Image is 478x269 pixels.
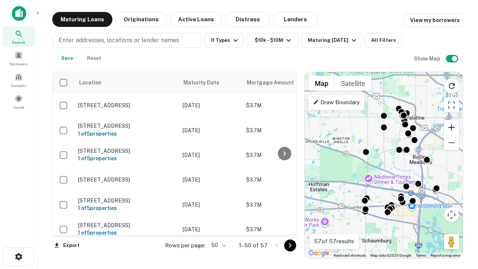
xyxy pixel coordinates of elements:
span: Contacts [11,83,26,89]
p: $3.7M [246,201,321,209]
h6: 1 of 5 properties [78,154,175,163]
span: Location [79,78,102,87]
img: Google [307,248,331,258]
a: Open this area in Google Maps (opens a new window) [307,248,331,258]
button: Maturing [DATE] [302,33,362,48]
a: Saved [2,92,35,112]
button: Zoom in [444,120,459,135]
button: Maturing Loans [52,12,112,27]
button: Enter addresses, locations or lender names [52,33,202,48]
p: $3.7M [246,225,321,234]
button: $10k - $10M [246,33,299,48]
button: All Filters [365,33,402,48]
p: Draw Boundary [313,98,360,107]
button: Save your search to get updates of matches that match your search criteria. [55,51,79,66]
p: Enter addresses, locations or lender names [59,36,179,45]
a: Borrowers [2,48,35,68]
div: Maturing [DATE] [308,36,358,45]
p: $3.7M [246,126,321,134]
th: Mortgage Amount [242,72,325,93]
button: Toggle fullscreen view [444,98,459,112]
th: Location [74,72,179,93]
button: Map camera controls [444,207,459,222]
span: Mortgage Amount [247,78,304,87]
p: [STREET_ADDRESS] [78,176,175,183]
p: 1–50 of 57 [239,241,268,250]
p: [DATE] [183,101,239,109]
a: Search [2,27,35,47]
span: Borrowers [10,61,28,67]
th: Maturity Date [179,72,242,93]
button: 11 Types [205,33,243,48]
button: Lenders [273,12,318,27]
button: Export [52,240,81,251]
img: capitalize-icon.png [12,6,26,21]
span: Search [12,39,25,45]
h6: 1 of 5 properties [78,130,175,138]
h6: 1 of 5 properties [78,229,175,237]
p: 57 of 57 results [314,237,354,246]
button: Active Loans [170,12,222,27]
p: [DATE] [183,225,239,234]
div: 0 0 [305,72,463,258]
button: Go to next page [284,239,296,251]
p: [DATE] [183,126,239,134]
p: [STREET_ADDRESS] [78,123,175,129]
p: [DATE] [183,201,239,209]
button: Keyboard shortcuts [334,253,366,258]
div: 50 [208,240,227,251]
button: Show street map [308,76,335,91]
p: [DATE] [183,151,239,159]
p: $3.7M [246,101,321,109]
h6: 1 of 5 properties [78,204,175,212]
button: Show satellite imagery [335,76,372,91]
a: Contacts [2,70,35,90]
a: View my borrowers [404,13,463,27]
p: [STREET_ADDRESS] [78,102,175,109]
p: $3.7M [246,176,321,184]
p: [STREET_ADDRESS] [78,197,175,204]
button: Zoom out [444,135,459,150]
p: $3.7M [246,151,321,159]
button: Originations [115,12,167,27]
button: Reload search area [444,78,460,94]
iframe: Chat Widget [441,209,478,245]
p: Rows per page: [165,241,205,250]
p: [STREET_ADDRESS] [78,222,175,229]
a: Terms (opens in new tab) [416,253,426,257]
span: Maturity Date [183,78,229,87]
p: [DATE] [183,176,239,184]
a: Report a map error [431,253,460,257]
button: Reset [82,51,106,66]
button: Distress [225,12,270,27]
p: [STREET_ADDRESS] [78,148,175,154]
span: Map data ©2025 Google [370,253,411,257]
h6: Show Map [414,55,441,63]
span: Saved [13,104,24,110]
